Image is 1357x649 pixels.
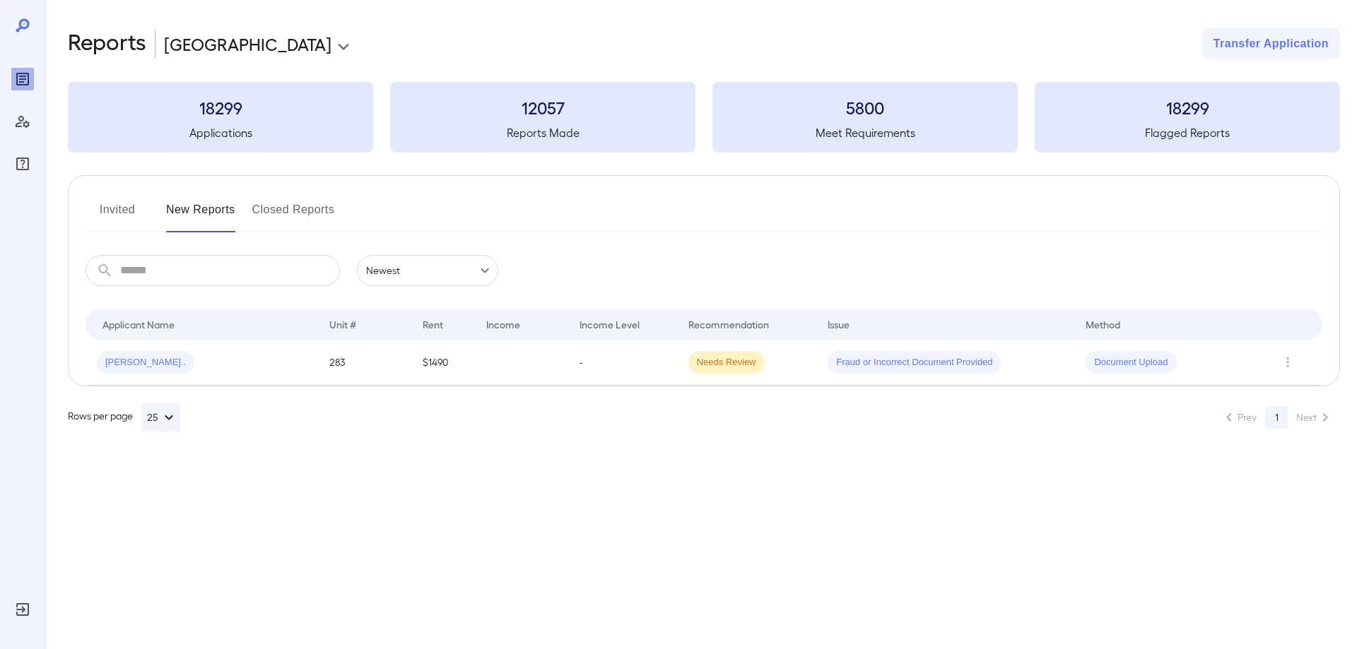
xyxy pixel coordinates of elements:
[1035,124,1340,141] h5: Flagged Reports
[712,124,1018,141] h5: Meet Requirements
[712,96,1018,119] h3: 5800
[688,316,769,333] div: Recommendation
[1086,316,1120,333] div: Method
[166,198,235,232] button: New Reports
[568,340,677,386] td: -
[828,356,1001,369] span: Fraud or Incorrect Document Provided
[390,96,695,119] h3: 12057
[68,96,373,119] h3: 18299
[141,403,180,431] button: 25
[1086,356,1176,369] span: Document Upload
[423,316,445,333] div: Rent
[318,340,411,386] td: 283
[68,82,1340,153] summary: 18299Applications12057Reports Made5800Meet Requirements18299Flagged Reports
[688,356,765,369] span: Needs Review
[11,153,34,175] div: FAQ
[68,28,146,59] h2: Reports
[580,316,640,333] div: Income Level
[486,316,520,333] div: Income
[329,316,356,333] div: Unit #
[357,255,498,286] div: Newest
[1214,406,1340,429] nav: pagination navigation
[11,598,34,621] div: Log Out
[1265,406,1288,429] button: page 1
[102,316,175,333] div: Applicant Name
[252,198,335,232] button: Closed Reports
[11,68,34,90] div: Reports
[411,340,475,386] td: $1490
[11,110,34,133] div: Manage Users
[86,198,149,232] button: Invited
[828,316,850,333] div: Issue
[1202,28,1340,59] button: Transfer Application
[164,32,331,55] p: [GEOGRAPHIC_DATA]
[97,356,194,369] span: [PERSON_NAME]..
[1035,96,1340,119] h3: 18299
[68,403,180,431] div: Rows per page
[390,124,695,141] h5: Reports Made
[1276,351,1299,374] button: Row Actions
[68,124,373,141] h5: Applications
